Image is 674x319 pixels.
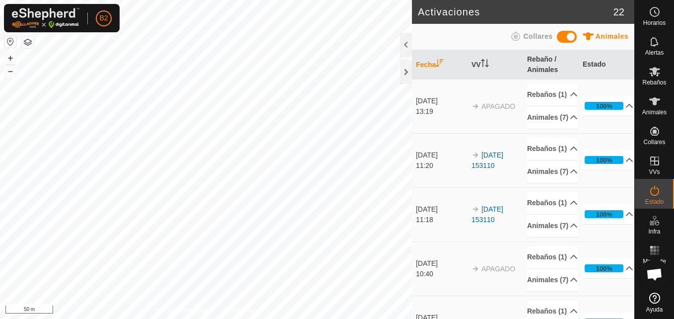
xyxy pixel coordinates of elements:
[527,83,578,106] p-accordion-header: Rebaños (1)
[642,80,666,85] span: Rebaños
[645,50,664,56] span: Alertas
[645,199,664,205] span: Estado
[436,61,444,69] p-sorticon: Activar para ordenar
[643,139,665,145] span: Collares
[613,4,624,19] span: 22
[481,61,489,69] p-sorticon: Activar para ordenar
[527,215,578,237] p-accordion-header: Animales (7)
[472,151,479,159] img: arrow
[418,6,613,18] h2: Activaciones
[583,96,633,116] p-accordion-header: 100%
[637,258,672,270] span: Mapa de Calor
[22,36,34,48] button: Capas del Mapa
[472,205,503,224] a: [DATE] 153110
[481,265,515,273] span: APAGADO
[155,306,212,315] a: Política de Privacidad
[416,96,467,106] div: [DATE]
[416,215,467,225] div: 11:18
[585,210,623,218] div: 100%
[12,8,79,28] img: Logo Gallagher
[527,138,578,160] p-accordion-header: Rebaños (1)
[523,50,579,80] th: Rebaño / Animales
[596,32,628,40] span: Animales
[635,289,674,317] a: Ayuda
[481,102,515,110] span: APAGADO
[646,307,663,313] span: Ayuda
[468,50,523,80] th: VV
[412,50,468,80] th: Fecha
[4,36,16,48] button: Restablecer Mapa
[416,258,467,269] div: [DATE]
[472,102,479,110] img: arrow
[527,106,578,129] p-accordion-header: Animales (7)
[585,102,623,110] div: 100%
[523,32,552,40] span: Collares
[472,205,479,213] img: arrow
[472,265,479,273] img: arrow
[596,101,612,111] div: 100%
[642,109,667,115] span: Animales
[527,269,578,291] p-accordion-header: Animales (7)
[649,169,660,175] span: VVs
[640,259,670,289] div: Chat abierto
[224,306,257,315] a: Contáctenos
[416,269,467,279] div: 10:40
[596,210,612,219] div: 100%
[527,160,578,183] p-accordion-header: Animales (7)
[585,264,623,272] div: 100%
[416,150,467,160] div: [DATE]
[99,13,108,23] span: B2
[527,192,578,214] p-accordion-header: Rebaños (1)
[583,258,633,278] p-accordion-header: 100%
[596,156,612,165] div: 100%
[643,20,666,26] span: Horarios
[4,52,16,64] button: +
[4,65,16,77] button: –
[579,50,634,80] th: Estado
[472,151,503,169] a: [DATE] 153110
[648,229,660,235] span: Infra
[527,246,578,268] p-accordion-header: Rebaños (1)
[585,156,623,164] div: 100%
[596,264,612,273] div: 100%
[416,160,467,171] div: 11:20
[416,204,467,215] div: [DATE]
[583,150,633,170] p-accordion-header: 100%
[416,106,467,117] div: 13:19
[583,204,633,224] p-accordion-header: 100%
